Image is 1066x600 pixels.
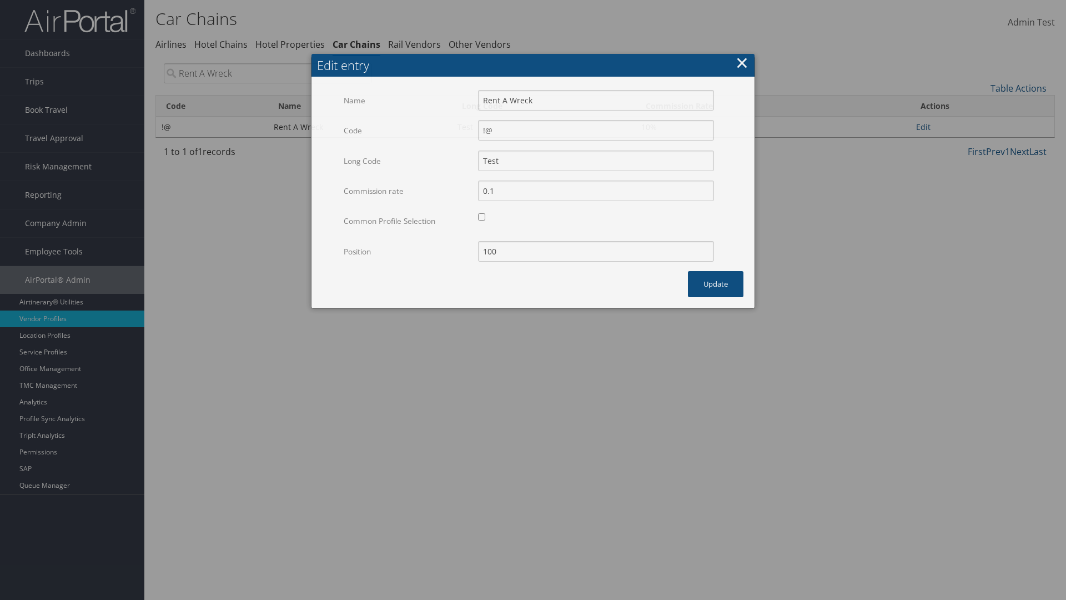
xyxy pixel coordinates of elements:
[317,57,755,74] div: Edit entry
[736,52,748,74] button: ×
[344,181,470,202] label: Commission rate
[344,211,470,232] label: Common Profile Selection
[344,120,470,141] label: Code
[688,271,743,297] button: Update
[344,241,470,262] label: Position
[344,90,470,111] label: Name
[344,151,470,172] label: Long Code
